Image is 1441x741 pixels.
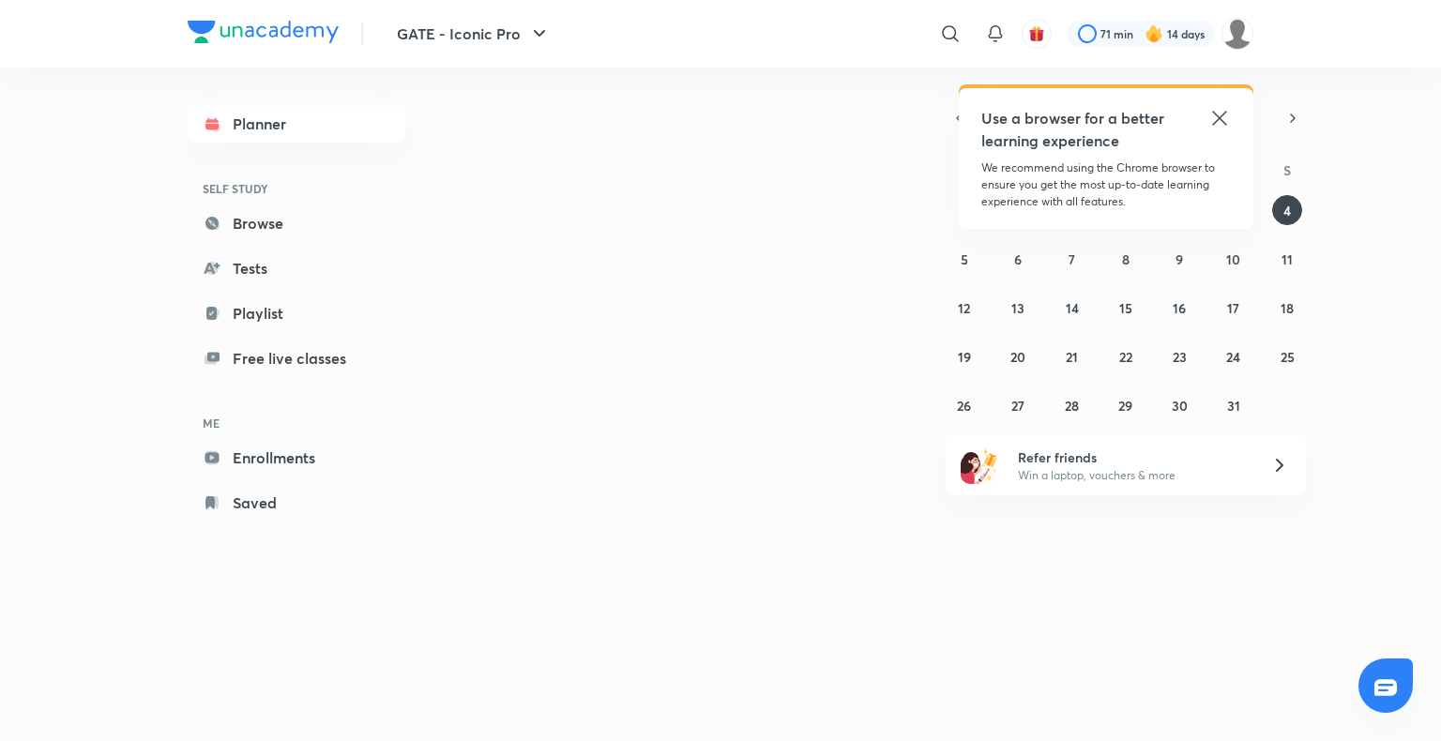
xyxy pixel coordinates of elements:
[1145,24,1163,43] img: streak
[1272,341,1302,371] button: October 25, 2025
[1119,299,1132,317] abbr: October 15, 2025
[1219,341,1249,371] button: October 24, 2025
[188,295,405,332] a: Playlist
[957,397,971,415] abbr: October 26, 2025
[1164,341,1194,371] button: October 23, 2025
[1011,299,1024,317] abbr: October 13, 2025
[1173,348,1187,366] abbr: October 23, 2025
[958,348,971,366] abbr: October 19, 2025
[1219,390,1249,420] button: October 31, 2025
[1066,299,1079,317] abbr: October 14, 2025
[1119,348,1132,366] abbr: October 22, 2025
[1003,244,1033,274] button: October 6, 2025
[1281,348,1295,366] abbr: October 25, 2025
[188,439,405,476] a: Enrollments
[1057,341,1087,371] button: October 21, 2025
[1111,341,1141,371] button: October 22, 2025
[1014,250,1022,268] abbr: October 6, 2025
[188,105,405,143] a: Planner
[188,21,339,43] img: Company Logo
[1057,390,1087,420] button: October 28, 2025
[188,250,405,287] a: Tests
[1028,25,1045,42] img: avatar
[1066,348,1078,366] abbr: October 21, 2025
[1011,397,1024,415] abbr: October 27, 2025
[1003,390,1033,420] button: October 27, 2025
[1111,390,1141,420] button: October 29, 2025
[981,107,1168,152] h5: Use a browser for a better learning experience
[1069,250,1075,268] abbr: October 7, 2025
[386,15,562,53] button: GATE - Iconic Pro
[1057,244,1087,274] button: October 7, 2025
[1227,397,1240,415] abbr: October 31, 2025
[1272,195,1302,225] button: October 4, 2025
[188,484,405,522] a: Saved
[1065,397,1079,415] abbr: October 28, 2025
[188,21,339,48] a: Company Logo
[1282,250,1293,268] abbr: October 11, 2025
[1018,467,1249,484] p: Win a laptop, vouchers & more
[188,173,405,204] h6: SELF STUDY
[188,340,405,377] a: Free live classes
[1022,19,1052,49] button: avatar
[1272,293,1302,323] button: October 18, 2025
[1176,250,1183,268] abbr: October 9, 2025
[1173,299,1186,317] abbr: October 16, 2025
[1003,293,1033,323] button: October 13, 2025
[958,299,970,317] abbr: October 12, 2025
[1118,397,1132,415] abbr: October 29, 2025
[949,293,979,323] button: October 12, 2025
[1226,348,1240,366] abbr: October 24, 2025
[1111,293,1141,323] button: October 15, 2025
[1226,250,1240,268] abbr: October 10, 2025
[1221,18,1253,50] img: Deepika S S
[1219,244,1249,274] button: October 10, 2025
[961,250,968,268] abbr: October 5, 2025
[981,159,1231,210] p: We recommend using the Chrome browser to ensure you get the most up-to-date learning experience w...
[1164,244,1194,274] button: October 9, 2025
[949,244,979,274] button: October 5, 2025
[949,390,979,420] button: October 26, 2025
[188,407,405,439] h6: ME
[1122,250,1130,268] abbr: October 8, 2025
[1018,447,1249,467] h6: Refer friends
[1227,299,1239,317] abbr: October 17, 2025
[1164,390,1194,420] button: October 30, 2025
[1219,293,1249,323] button: October 17, 2025
[1272,244,1302,274] button: October 11, 2025
[1172,397,1188,415] abbr: October 30, 2025
[1164,293,1194,323] button: October 16, 2025
[961,446,998,484] img: referral
[1283,161,1291,179] abbr: Saturday
[1111,244,1141,274] button: October 8, 2025
[1281,299,1294,317] abbr: October 18, 2025
[1057,293,1087,323] button: October 14, 2025
[188,204,405,242] a: Browse
[949,341,979,371] button: October 19, 2025
[1283,202,1291,219] abbr: October 4, 2025
[1003,341,1033,371] button: October 20, 2025
[1010,348,1025,366] abbr: October 20, 2025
